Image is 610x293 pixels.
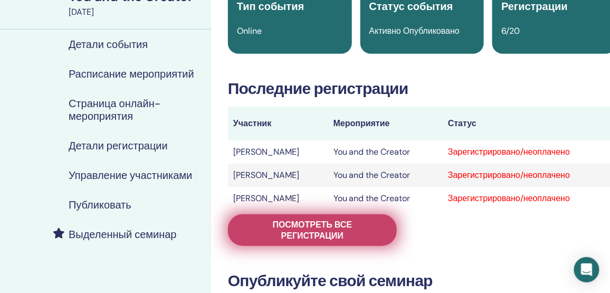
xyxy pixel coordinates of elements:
h4: Детали регистрации [69,139,168,152]
th: Мероприятие [328,107,443,140]
th: Участник [228,107,328,140]
h4: Детали события [69,38,148,51]
h4: Публиковать [69,199,131,211]
td: You and the Creator [328,164,443,187]
h4: Расписание мероприятий [69,68,194,80]
a: Посмотреть все регистрации [228,214,397,246]
h4: Страница онлайн-мероприятия [69,97,203,122]
h4: Управление участниками [69,169,192,182]
td: [PERSON_NAME] [228,140,328,164]
span: Активно Опубликовано [369,25,460,36]
span: Посмотреть все регистрации [241,219,384,241]
td: You and the Creator [328,187,443,210]
div: [DATE] [69,6,205,18]
td: [PERSON_NAME] [228,187,328,210]
h4: Выделенный семинар [69,228,177,241]
div: Open Intercom Messenger [574,257,599,282]
span: Online [237,25,262,36]
span: 6/20 [501,25,520,36]
td: [PERSON_NAME] [228,164,328,187]
td: You and the Creator [328,140,443,164]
